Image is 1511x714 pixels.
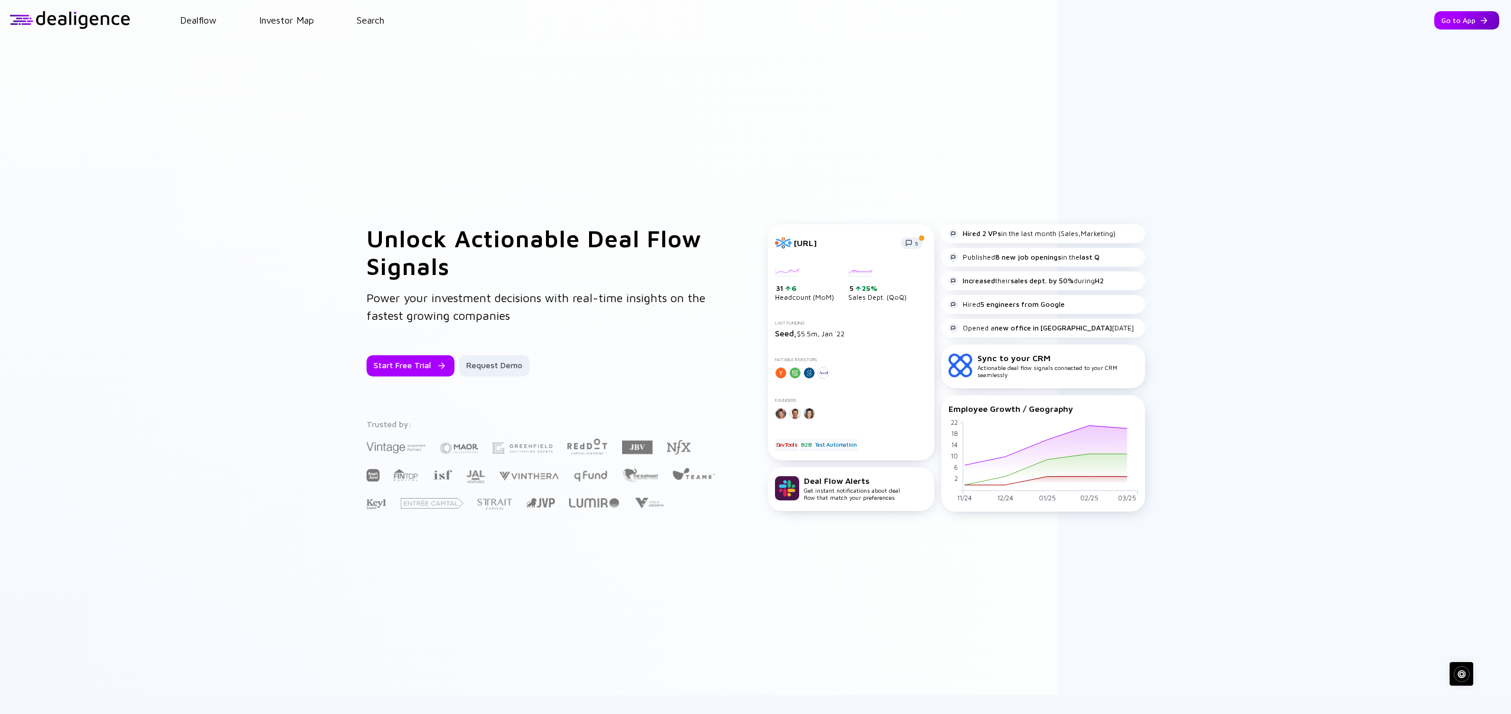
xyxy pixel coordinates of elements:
[367,355,454,376] button: Start Free Trial
[775,268,834,302] div: Headcount (MoM)
[367,499,387,510] img: Key1 Capital
[995,253,1061,261] strong: 8 new job openings
[440,438,479,458] img: Maor Investments
[1038,494,1055,502] tspan: 01/25
[949,404,1138,414] div: Employee Growth / Geography
[790,284,797,293] div: 6
[776,284,834,293] div: 31
[672,467,715,480] img: Team8
[849,284,907,293] div: 5
[949,276,1104,286] div: their during
[963,229,1001,238] strong: Hired 2 VPs
[367,441,426,454] img: Vintage Investment Partners
[953,463,957,471] tspan: 6
[1010,276,1074,285] strong: sales dept. by 50%
[1080,253,1100,261] strong: last Q
[466,470,485,483] img: JAL Ventures
[622,469,658,482] img: The Elephant
[499,470,559,482] img: Vinthera
[526,498,555,507] img: Jerusalem Venture Partners
[997,494,1013,502] tspan: 12/24
[477,499,512,510] img: Strait Capital
[775,320,927,326] div: Last Funding
[775,398,927,403] div: Founders
[977,353,1138,378] div: Actionable deal flow signals connected to your CRM seamlessly
[401,498,463,509] img: Entrée Capital
[814,438,858,450] div: Test Automation
[963,276,995,285] strong: Increased
[980,300,1065,309] strong: 5 engineers from Google
[573,469,608,483] img: Q Fund
[977,353,1138,363] div: Sync to your CRM
[957,494,972,502] tspan: 11/24
[775,328,797,338] span: Seed,
[794,238,894,248] div: [URL]
[949,253,1100,262] div: Published in the
[950,452,957,460] tspan: 10
[950,418,957,425] tspan: 22
[775,438,799,450] div: DevTools
[804,476,900,486] div: Deal Flow Alerts
[1434,11,1499,30] button: Go to App
[394,469,418,482] img: FINTOP Capital
[433,469,452,480] img: Israel Secondary Fund
[951,440,957,448] tspan: 14
[949,229,1116,238] div: in the last month (Sales,Marketing)
[569,498,619,507] img: Lumir Ventures
[459,355,529,376] button: Request Demo
[367,291,705,322] span: Power your investment decisions with real-time insights on the fastest growing companies
[567,436,608,456] img: Red Dot Capital Partners
[622,440,653,455] img: JBV Capital
[259,15,314,25] a: Investor Map
[861,284,878,293] div: 25%
[951,429,957,437] tspan: 18
[775,357,927,362] div: Notable Investors
[367,224,721,280] h1: Unlock Actionable Deal Flow Signals
[995,323,1112,332] strong: new office in [GEOGRAPHIC_DATA]
[367,419,717,429] div: Trusted by:
[1118,494,1136,502] tspan: 03/25
[954,474,957,482] tspan: 2
[1095,276,1104,285] strong: H2
[493,443,552,454] img: Greenfield Partners
[775,328,927,338] div: $5.5m, Jan `22
[800,438,812,450] div: B2B
[180,15,217,25] a: Dealflow
[1080,494,1098,502] tspan: 02/25
[848,268,907,302] div: Sales Dept. (QoQ)
[357,15,384,25] a: Search
[633,497,665,509] img: Viola Growth
[667,440,691,454] img: NFX
[804,476,900,501] div: Get instant notifications about deal flow that match your preferences
[949,323,1134,333] div: Opened a [DATE]
[949,300,1065,309] div: Hired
